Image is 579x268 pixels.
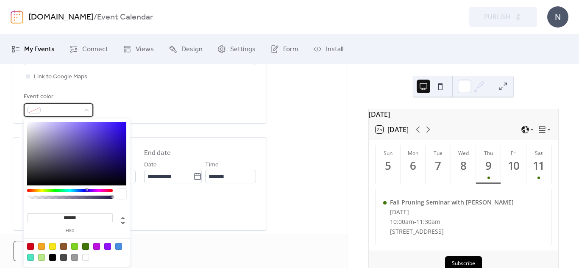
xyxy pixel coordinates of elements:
button: Fri10 [501,145,526,184]
div: #F5A623 [38,243,45,250]
b: / [94,9,97,25]
div: #BD10E0 [93,243,100,250]
div: #B8E986 [38,254,45,261]
button: Sun5 [376,145,401,184]
a: Connect [63,38,114,61]
div: Fall Pruning Seminar with [PERSON_NAME] [390,198,514,206]
div: Sun [378,149,398,157]
span: Time [205,160,219,170]
div: #D0021B [27,243,34,250]
span: Design [181,44,203,55]
label: hex [27,229,113,233]
span: Form [283,44,298,55]
a: Views [117,38,160,61]
div: #000000 [49,254,56,261]
div: 11 [532,159,546,173]
div: Event color [24,92,92,102]
div: #417505 [82,243,89,250]
span: Views [136,44,154,55]
div: End date [144,148,171,158]
span: - [414,218,416,226]
div: #9013FE [104,243,111,250]
span: 10:00am [390,218,414,226]
div: #7ED321 [71,243,78,250]
div: [DATE] [369,109,558,119]
a: Design [162,38,209,61]
div: #9B9B9B [71,254,78,261]
b: Event Calendar [97,9,153,25]
button: Cancel [14,241,69,261]
div: Thu [479,149,498,157]
div: 9 [482,159,495,173]
button: Wed8 [451,145,476,184]
div: 6 [406,159,420,173]
div: #4A4A4A [60,254,67,261]
div: 7 [431,159,445,173]
span: My Events [24,44,55,55]
a: Form [264,38,305,61]
div: 8 [457,159,470,173]
button: Tue7 [426,145,451,184]
div: #F8E71C [49,243,56,250]
div: #50E3C2 [27,254,34,261]
span: 11:30am [416,218,440,226]
a: Settings [211,38,262,61]
button: Thu9 [476,145,501,184]
button: 25[DATE] [373,124,412,135]
div: Fri [504,149,523,157]
span: Settings [230,44,256,55]
a: My Events [5,38,61,61]
span: Connect [82,44,108,55]
img: logo [11,10,23,24]
div: [STREET_ADDRESS] [390,227,514,235]
button: Mon6 [401,145,426,184]
span: Install [326,44,343,55]
div: #4A90E2 [115,243,122,250]
span: Date [144,160,157,170]
div: #FFFFFF [82,254,89,261]
div: [DATE] [390,208,514,216]
div: 5 [381,159,395,173]
div: Sat [529,149,549,157]
div: Wed [454,149,473,157]
div: 10 [507,159,521,173]
button: Sat11 [526,145,551,184]
a: [DOMAIN_NAME] [28,9,94,25]
div: #8B572A [60,243,67,250]
div: N [547,6,568,28]
div: Tue [428,149,448,157]
a: Install [307,38,350,61]
div: Mon [403,149,423,157]
span: Link to Google Maps [34,72,87,82]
